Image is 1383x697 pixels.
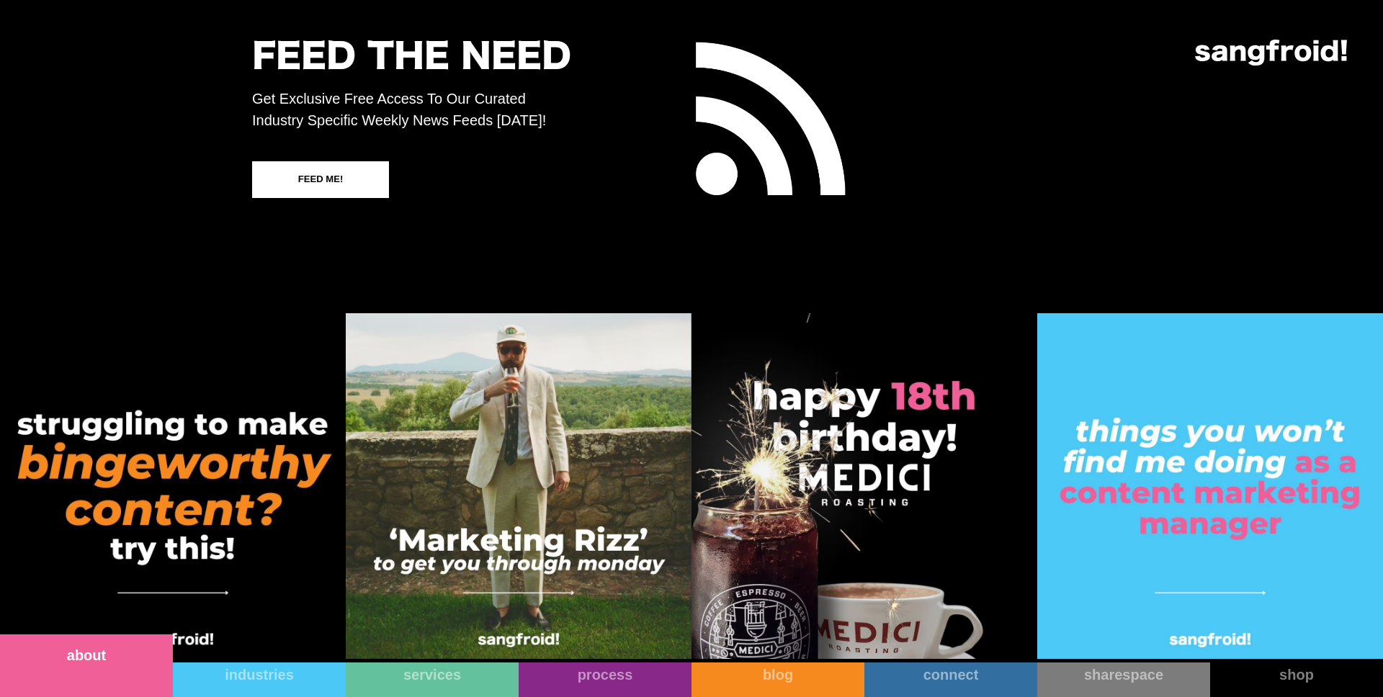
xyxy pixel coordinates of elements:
[1195,40,1347,66] img: logo
[519,666,691,683] div: process
[298,172,344,186] div: FEED ME!
[691,662,864,697] a: blog
[173,666,346,683] div: industries
[519,662,691,697] a: process
[1210,662,1383,697] a: shop
[1210,666,1383,683] div: shop
[864,662,1037,697] a: connect
[1037,666,1210,683] div: sharespace
[252,88,571,131] p: Get Exclusive Free Access To Our Curated Industry Specific Weekly News Feeds [DATE]!
[691,666,864,683] div: blog
[346,662,519,697] a: services
[1037,662,1210,697] a: sharespace
[252,161,389,198] a: FEED ME!
[346,666,519,683] div: services
[864,666,1037,683] div: connect
[173,662,346,697] a: industries
[560,272,602,280] a: privacy policy
[252,40,571,76] h2: FEED THE NEED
